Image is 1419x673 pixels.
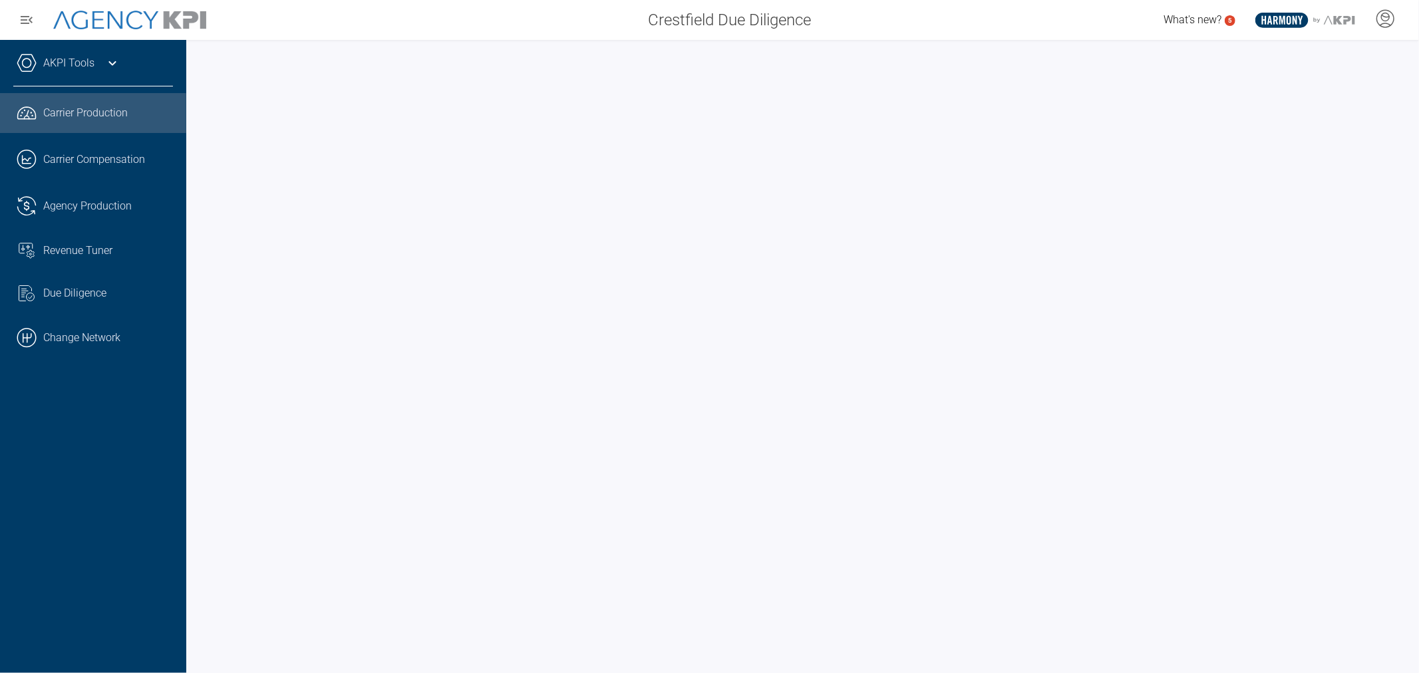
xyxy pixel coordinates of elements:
span: Due Diligence [43,285,106,301]
a: AKPI Tools [43,55,94,71]
span: Carrier Production [43,105,128,121]
img: AgencyKPI [53,11,206,30]
span: Crestfield Due Diligence [648,8,811,32]
span: What's new? [1164,13,1221,26]
a: 5 [1225,15,1235,26]
text: 5 [1228,17,1232,24]
span: Revenue Tuner [43,243,112,259]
